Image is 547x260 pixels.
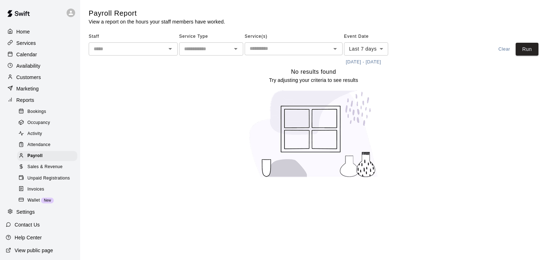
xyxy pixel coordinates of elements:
button: Clear [493,43,516,56]
span: Sales & Revenue [27,163,63,171]
span: Wallet [27,197,40,204]
a: Payroll [17,151,80,162]
p: Reports [16,97,34,104]
button: [DATE] - [DATE] [344,57,383,68]
span: Attendance [27,141,51,149]
p: Contact Us [15,221,40,228]
div: Unpaid Registrations [17,173,77,183]
div: Sales & Revenue [17,162,77,172]
p: Try adjusting your criteria to see results [269,77,358,84]
button: Open [165,44,175,54]
span: Payroll [27,152,43,160]
a: Occupancy [17,117,80,128]
a: Invoices [17,184,80,195]
button: Open [231,44,241,54]
p: Home [16,28,30,35]
a: Attendance [17,140,80,151]
span: Unpaid Registrations [27,175,70,182]
a: Services [6,38,74,48]
p: View public page [15,247,53,254]
p: View a report on the hours your staff members have worked. [89,18,225,25]
a: Settings [6,207,74,218]
a: Calendar [6,49,74,60]
p: Marketing [16,85,39,92]
div: Last 7 days [344,42,388,56]
span: Occupancy [27,119,50,126]
p: Settings [16,208,35,215]
div: Invoices [17,184,77,194]
p: Customers [16,74,41,81]
a: Unpaid Registrations [17,173,80,184]
p: Help Center [15,234,42,241]
a: Bookings [17,106,80,117]
span: Event Date [344,31,406,42]
button: Run [516,43,538,56]
span: Service Type [179,31,243,42]
span: New [41,198,54,202]
p: Calendar [16,51,37,58]
a: Marketing [6,83,74,94]
p: Services [16,40,36,47]
div: Activity [17,129,77,139]
a: Activity [17,129,80,140]
div: Attendance [17,140,77,150]
span: Service(s) [245,31,343,42]
a: WalletNew [17,195,80,206]
span: Invoices [27,186,44,193]
span: Bookings [27,108,46,115]
a: Customers [6,72,74,83]
button: Open [330,44,340,54]
a: Availability [6,61,74,71]
div: WalletNew [17,196,77,206]
p: Availability [16,62,41,69]
div: Bookings [17,107,77,117]
h6: No results found [291,67,336,77]
h5: Payroll Report [89,9,225,18]
a: Home [6,26,74,37]
div: Occupancy [17,118,77,128]
a: Reports [6,95,74,105]
div: Payroll [17,151,77,161]
img: No results found [243,84,385,184]
span: Activity [27,130,42,137]
span: Staff [89,31,178,42]
a: Sales & Revenue [17,162,80,173]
